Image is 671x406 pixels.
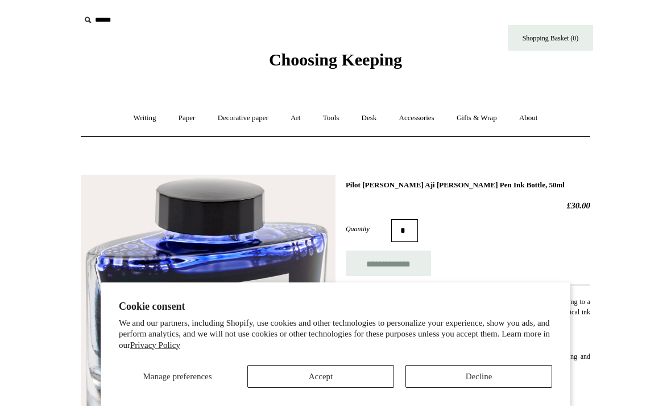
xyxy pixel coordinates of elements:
[508,25,593,51] a: Shopping Basket (0)
[351,103,387,133] a: Desk
[119,318,552,351] p: We and our partners, including Shopify, use cookies and other technologies to personalize your ex...
[346,200,590,211] h2: £30.00
[269,50,402,69] span: Choosing Keeping
[389,103,445,133] a: Accessories
[346,181,590,190] h1: Pilot [PERSON_NAME] Aji [PERSON_NAME] Pen Ink Bottle, 50ml
[313,103,350,133] a: Tools
[509,103,548,133] a: About
[247,365,394,388] button: Accept
[143,372,212,381] span: Manage preferences
[269,59,402,67] a: Choosing Keeping
[346,224,391,234] label: Quantity
[208,103,279,133] a: Decorative paper
[446,103,507,133] a: Gifts & Wrap
[119,365,236,388] button: Manage preferences
[123,103,167,133] a: Writing
[119,301,552,313] h2: Cookie consent
[168,103,206,133] a: Paper
[405,365,552,388] button: Decline
[280,103,310,133] a: Art
[130,341,180,350] a: Privacy Policy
